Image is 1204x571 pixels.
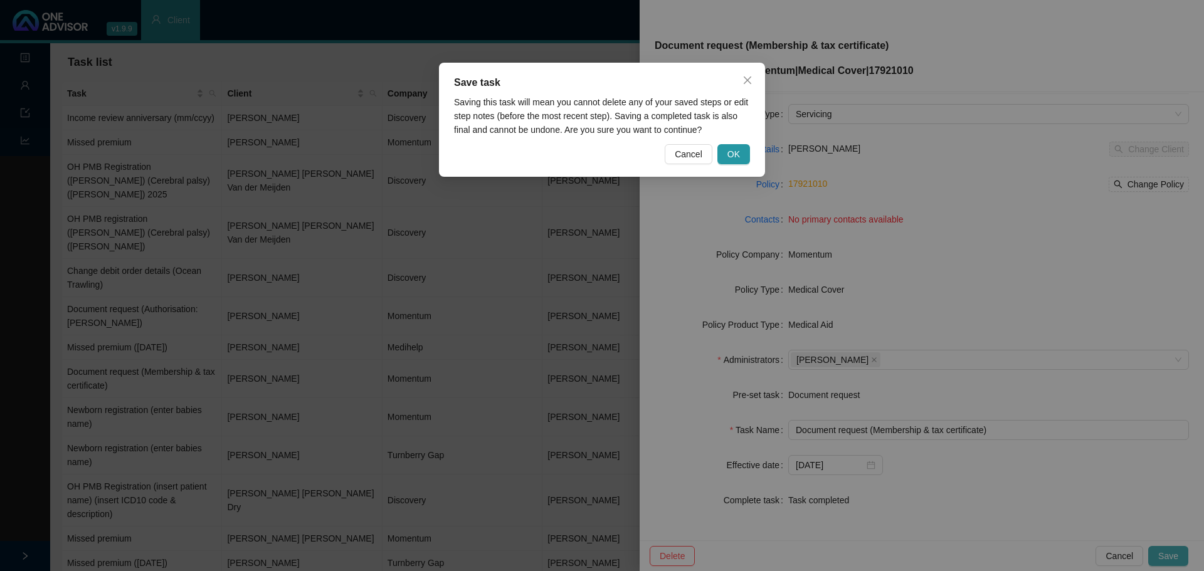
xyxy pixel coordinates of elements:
button: Cancel [665,144,712,164]
span: close [742,75,752,85]
button: OK [717,144,750,164]
button: Close [737,70,758,90]
span: Cancel [675,147,702,161]
span: OK [727,147,740,161]
div: Save task [454,75,750,90]
div: Saving this task will mean you cannot delete any of your saved steps or edit step notes (before t... [454,95,750,137]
